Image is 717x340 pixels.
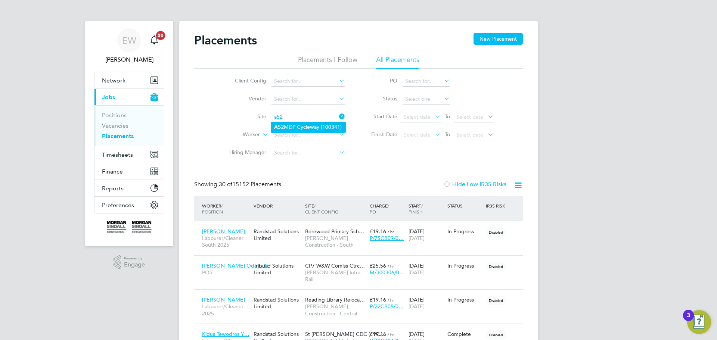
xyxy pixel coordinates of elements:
[94,180,164,196] button: Reports
[403,94,450,105] input: Select one
[364,131,397,138] label: Finish Date
[122,35,136,45] span: EW
[443,130,452,139] span: To
[305,296,365,303] span: Reading Library Reloca…
[446,199,484,212] div: Status
[404,131,431,138] span: Select date
[202,296,245,303] span: [PERSON_NAME]
[271,94,345,105] input: Search for...
[370,262,386,269] span: £25.56
[370,228,386,235] span: £19.16
[687,315,690,325] div: 3
[102,94,115,101] span: Jobs
[370,331,386,337] span: £19.16
[447,228,482,235] div: In Progress
[252,199,303,212] div: Vendor
[474,33,523,45] button: New Placement
[102,132,134,140] a: Placements
[223,149,266,156] label: Hiring Manager
[102,77,125,84] span: Network
[102,151,133,158] span: Timesheets
[194,33,257,48] h2: Placements
[124,262,145,268] span: Engage
[305,269,366,283] span: [PERSON_NAME] Infra - Rail
[409,203,423,215] span: / Finish
[388,263,394,269] span: / hr
[200,224,523,230] a: [PERSON_NAME]Labourer/Cleaner South 2025Randstad Solutions LimitedBerewood Primary Sch…[PERSON_NA...
[217,131,260,138] label: Worker
[202,269,250,276] span: POS
[305,203,338,215] span: / Client Config
[407,199,446,218] div: Start
[298,55,357,69] li: Placements I Follow
[407,259,446,280] div: [DATE]
[114,255,145,269] a: Powered byEngage
[447,262,482,269] div: In Progress
[94,146,164,163] button: Timesheets
[409,235,425,241] span: [DATE]
[94,163,164,180] button: Finance
[305,235,366,248] span: [PERSON_NAME] Construction - South
[107,221,152,233] img: morgansindall-logo-retina.png
[388,331,394,337] span: / hr
[271,76,345,87] input: Search for...
[156,31,165,40] span: 20
[202,303,250,316] span: Labourer/Cleaner 2025
[223,95,266,102] label: Vendor
[202,228,245,235] span: [PERSON_NAME]
[147,28,162,52] a: 20
[370,235,404,241] span: P/75CB09/0…
[456,131,483,138] span: Select date
[94,72,164,88] button: Network
[223,113,266,120] label: Site
[271,148,345,158] input: Search for...
[303,199,368,218] div: Site
[94,197,164,213] button: Preferences
[219,181,232,188] span: 30 of
[305,303,366,316] span: [PERSON_NAME] Construction - Central
[252,224,303,245] div: Randstad Solutions Limited
[368,199,407,218] div: Charge
[456,113,483,120] span: Select date
[407,224,446,245] div: [DATE]
[200,292,523,299] a: [PERSON_NAME]Labourer/Cleaner 2025Randstad Solutions LimitedReading Library Reloca…[PERSON_NAME] ...
[409,303,425,310] span: [DATE]
[388,297,394,303] span: / hr
[200,258,523,265] a: [PERSON_NAME] OdoputaPOSTribuild Solutions LimitedCP7 W&W Comiss Ctrc…[PERSON_NAME] Infra - Rail£...
[305,262,365,269] span: CP7 W&W Comiss Ctrc…
[443,112,452,121] span: To
[102,185,124,192] span: Reports
[202,262,268,269] span: [PERSON_NAME] Odoputa
[370,269,404,276] span: M/300306/0…
[200,327,523,333] a: Kidus Tewodros Y…Labourer/Cleaner 2025Randstad Solutions LimitedSt [PERSON_NAME] CDC (49C…[PERSON...
[271,130,345,140] input: Search for...
[200,199,252,218] div: Worker
[271,112,345,122] input: Search for...
[486,227,506,237] span: Disabled
[376,55,419,69] li: All Placements
[202,235,250,248] span: Labourer/Cleaner South 2025
[388,229,394,234] span: / hr
[486,262,506,271] span: Disabled
[486,296,506,305] span: Disabled
[94,105,164,146] div: Jobs
[364,95,397,102] label: Status
[486,330,506,340] span: Disabled
[484,199,510,212] div: IR35 Risk
[274,124,284,130] b: A52
[252,293,303,314] div: Randstad Solutions Limited
[252,259,303,280] div: Tribuild Solutions Limited
[94,55,164,64] span: Emma Wells
[403,76,450,87] input: Search for...
[85,21,173,246] nav: Main navigation
[202,203,223,215] span: / Position
[370,203,389,215] span: / PO
[407,293,446,314] div: [DATE]
[687,310,711,334] button: Open Resource Center, 3 new notifications
[305,228,364,235] span: Berewood Primary Sch…
[443,181,506,188] label: Hide Low IR35 Risks
[271,122,345,132] li: MDP Cycleway (100341)
[202,331,249,337] span: Kidus Tewodros Y…
[409,269,425,276] span: [DATE]
[102,122,128,129] a: Vacancies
